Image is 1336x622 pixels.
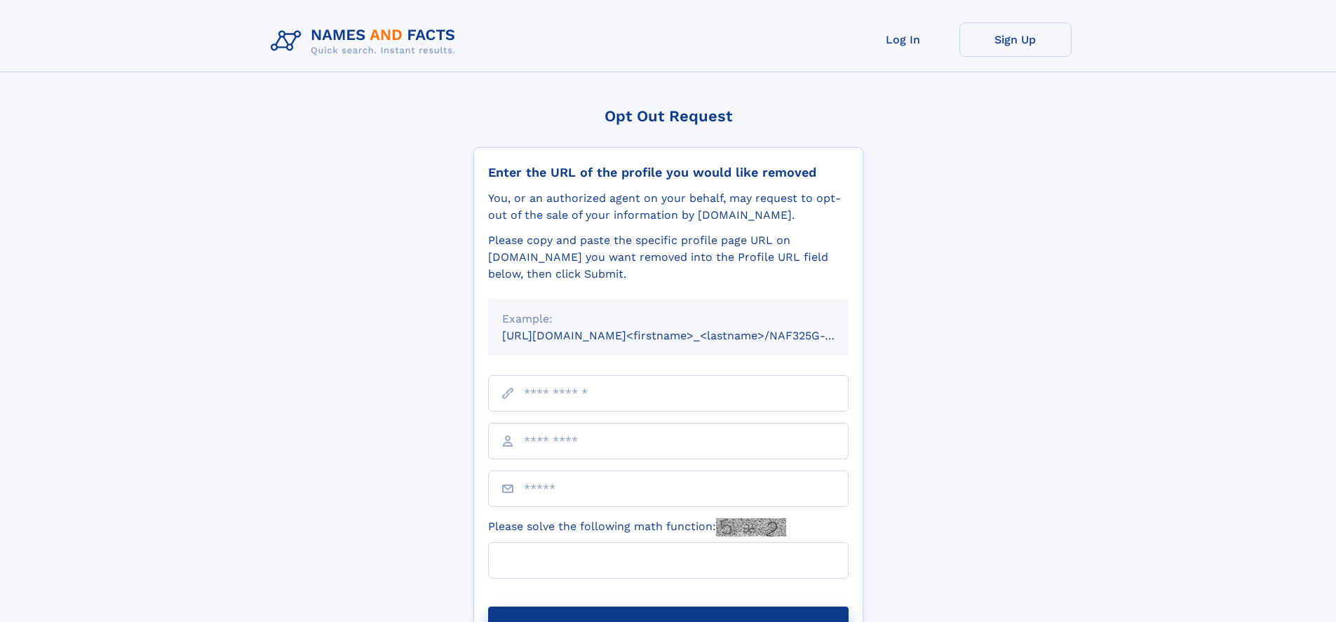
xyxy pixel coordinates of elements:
[502,311,835,327] div: Example:
[502,329,875,342] small: [URL][DOMAIN_NAME]<firstname>_<lastname>/NAF325G-xxxxxxxx
[473,107,863,125] div: Opt Out Request
[488,165,849,180] div: Enter the URL of the profile you would like removed
[488,190,849,224] div: You, or an authorized agent on your behalf, may request to opt-out of the sale of your informatio...
[265,22,467,60] img: Logo Names and Facts
[488,518,786,536] label: Please solve the following math function:
[488,232,849,283] div: Please copy and paste the specific profile page URL on [DOMAIN_NAME] you want removed into the Pr...
[959,22,1072,57] a: Sign Up
[847,22,959,57] a: Log In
